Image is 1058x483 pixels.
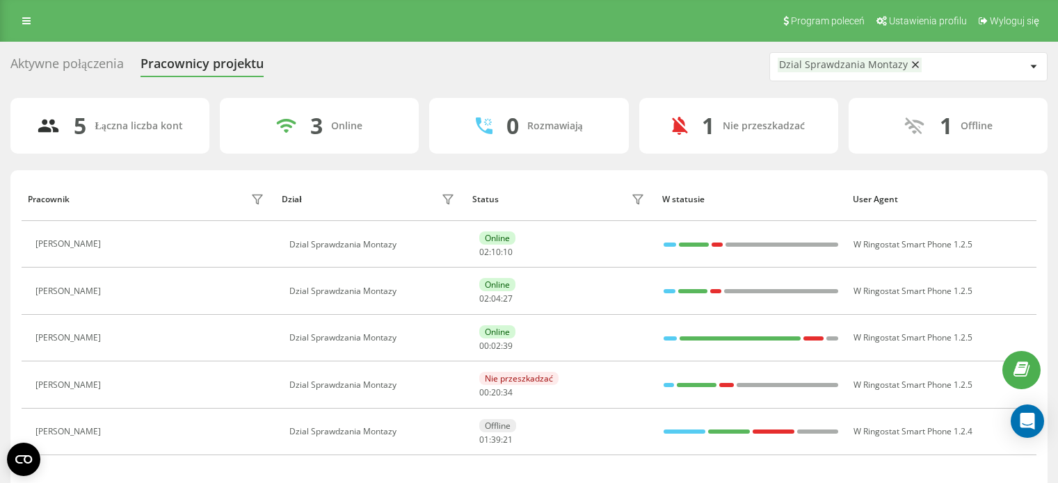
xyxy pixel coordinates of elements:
[853,331,972,343] span: W Ringostat Smart Phone 1.2.5
[479,294,513,304] div: : :
[35,380,104,390] div: [PERSON_NAME]
[479,341,513,351] div: : :
[662,195,840,204] div: W statusie
[35,333,104,343] div: [PERSON_NAME]
[491,386,501,398] span: 20
[74,113,86,139] div: 5
[282,195,301,204] div: Dział
[961,120,993,132] div: Offline
[28,195,70,204] div: Pracownik
[479,231,515,245] div: Online
[35,286,104,296] div: [PERSON_NAME]
[853,238,972,250] span: W Ringostat Smart Phone 1.2.5
[506,113,519,139] div: 0
[723,120,805,132] div: Nie przeszkadzać
[779,59,908,71] div: Dzial Sprawdzania Montazy
[491,340,501,352] span: 02
[853,425,972,437] span: W Ringostat Smart Phone 1.2.4
[479,340,489,352] span: 00
[289,380,458,390] div: Dzial Sprawdzania Montazy
[35,427,104,436] div: [PERSON_NAME]
[503,293,513,304] span: 27
[289,333,458,343] div: Dzial Sprawdzania Montazy
[479,388,513,398] div: : :
[503,386,513,398] span: 34
[479,372,559,385] div: Nie przeszkadzać
[491,434,501,445] span: 39
[331,120,362,132] div: Online
[7,443,40,476] button: Open CMP widget
[791,15,865,26] span: Program poleceń
[853,195,1030,204] div: User Agent
[289,240,458,249] div: Dzial Sprawdzania Montazy
[479,293,489,304] span: 02
[503,434,513,445] span: 21
[10,56,124,78] div: Aktywne połączenia
[479,434,489,445] span: 01
[940,113,952,139] div: 1
[853,285,972,297] span: W Ringostat Smart Phone 1.2.5
[479,278,515,291] div: Online
[141,56,264,78] div: Pracownicy projektu
[479,386,489,398] span: 00
[990,15,1039,26] span: Wyloguj się
[853,379,972,391] span: W Ringostat Smart Phone 1.2.5
[503,340,513,352] span: 39
[479,325,515,338] div: Online
[479,435,513,445] div: : :
[289,286,458,296] div: Dzial Sprawdzania Montazy
[310,113,323,139] div: 3
[289,427,458,436] div: Dzial Sprawdzania Montazy
[479,246,489,258] span: 02
[527,120,583,132] div: Rozmawiają
[472,195,499,204] div: Status
[491,246,501,258] span: 10
[503,246,513,258] span: 10
[1011,404,1044,438] div: Open Intercom Messenger
[479,247,513,257] div: : :
[479,419,516,432] div: Offline
[702,113,714,139] div: 1
[889,15,967,26] span: Ustawienia profilu
[95,120,182,132] div: Łączna liczba kont
[491,293,501,304] span: 04
[35,239,104,249] div: [PERSON_NAME]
